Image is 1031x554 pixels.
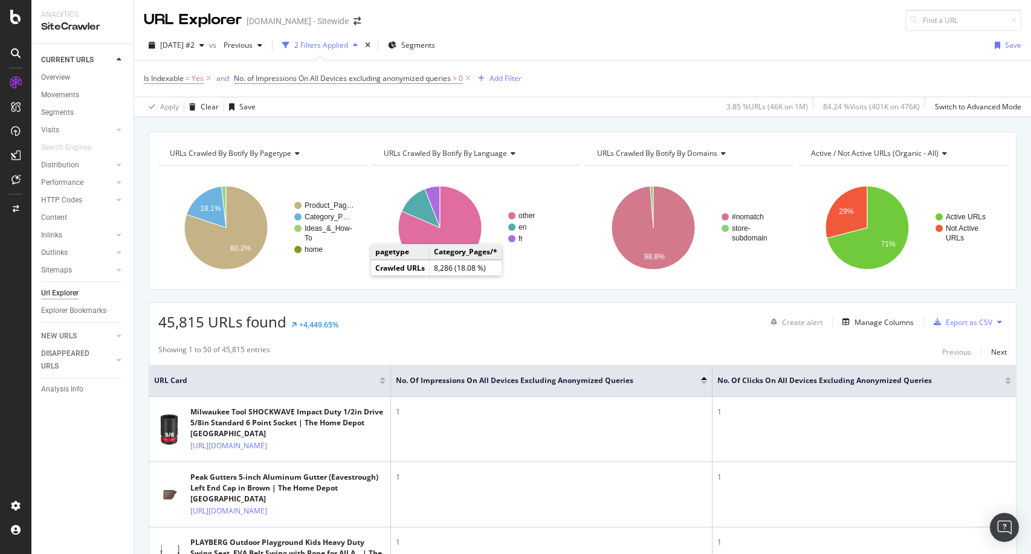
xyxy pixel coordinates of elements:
button: Clear [184,97,219,117]
input: Find a URL [905,10,1021,31]
div: Overview [41,71,70,84]
button: Save [990,36,1021,55]
button: Add Filter [473,71,522,86]
button: Segments [383,36,440,55]
div: URL Explorer [144,10,242,30]
text: 80.2% [230,244,251,253]
text: Active URLs [946,213,986,221]
div: 1 [717,407,1011,417]
a: Explorer Bookmarks [41,304,125,317]
div: Segments [41,106,74,119]
div: Switch to Advanced Mode [935,101,1021,112]
button: Previous [219,36,267,55]
text: Not Active [946,224,978,233]
button: Create alert [766,312,823,332]
a: Url Explorer [41,287,125,300]
div: Previous [942,347,971,357]
div: Inlinks [41,229,62,242]
span: URLs Crawled By Botify By domains [597,148,717,158]
text: other [519,211,535,220]
div: Search Engines [41,141,91,154]
button: Save [224,97,256,117]
div: Manage Columns [855,317,914,327]
a: DISAPPEARED URLS [41,347,113,373]
span: No. of Impressions On All Devices excluding anonymized queries [234,73,451,83]
text: 98.8% [644,253,665,261]
text: en [519,223,526,231]
div: Performance [41,176,83,189]
a: Performance [41,176,113,189]
div: Url Explorer [41,287,79,300]
div: [DOMAIN_NAME] - Sitewide [247,15,349,27]
span: 2025 Aug. 21st #2 [160,40,195,50]
svg: A chart. [372,175,578,280]
div: Analysis Info [41,383,83,396]
div: 1 [396,407,707,417]
h4: URLs Crawled By Botify By language [381,144,569,163]
div: 1 [396,472,707,483]
div: 1 [717,537,1011,548]
button: Apply [144,97,179,117]
div: Export as CSV [946,317,992,327]
span: Previous [219,40,253,50]
a: Visits [41,124,113,137]
text: URLs [946,234,964,242]
div: DISAPPEARED URLS [41,347,102,373]
a: [URL][DOMAIN_NAME] [190,505,267,517]
span: URLs Crawled By Botify By language [384,148,507,158]
div: 84.24 % Visits ( 401K on 476K ) [823,101,920,112]
span: Segments [401,40,435,50]
button: Switch to Advanced Mode [930,97,1021,117]
div: and [216,73,229,83]
div: +4,449.65% [299,320,338,330]
div: Explorer Bookmarks [41,304,106,317]
td: pagetype [371,244,430,260]
div: Movements [41,89,79,101]
td: 8,286 (18.08 %) [430,260,502,276]
text: 18.1% [200,204,221,213]
text: Product_Pag… [305,201,354,210]
text: home [305,245,323,254]
button: [DATE] #2 [144,36,209,55]
span: No. of Impressions On All Devices excluding anonymized queries [396,375,683,386]
div: Visits [41,124,59,137]
td: Category_Pages/* [430,244,502,260]
div: Clear [201,101,219,112]
div: Peak Gutters 5-inch Aluminum Gutter (Eavestrough) Left End Cap in Brown | The Home Depot [GEOGRAP... [190,472,386,504]
a: Search Engines [41,141,103,154]
div: Distribution [41,159,79,172]
a: CURRENT URLS [41,54,113,66]
svg: A chart. [800,175,1005,280]
span: Active / Not Active URLs (organic - all) [811,148,939,158]
svg: A chart. [158,175,364,280]
button: Next [991,344,1007,359]
text: store- [732,224,751,233]
h4: URLs Crawled By Botify By pagetype [167,144,355,163]
a: Segments [41,106,125,119]
button: Export as CSV [929,312,992,332]
a: Inlinks [41,229,113,242]
div: A chart. [586,175,791,280]
button: and [216,72,229,84]
div: NEW URLS [41,330,77,343]
text: Category_P… [305,213,350,221]
div: Content [41,211,67,224]
div: 2 Filters Applied [294,40,348,50]
div: Analytics [41,10,124,20]
text: fr [519,234,523,243]
button: Previous [942,344,971,359]
text: subdomain [732,234,768,242]
a: Content [41,211,125,224]
div: HTTP Codes [41,194,82,207]
div: SiteCrawler [41,20,124,34]
span: Is Indexable [144,73,184,83]
img: main image [154,414,184,445]
div: Add Filter [490,73,522,83]
div: CURRENT URLS [41,54,94,66]
span: = [186,73,190,83]
div: Next [991,347,1007,357]
span: 45,815 URLs found [158,312,286,332]
div: 3.85 % URLs ( 46K on 1M ) [726,101,808,112]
